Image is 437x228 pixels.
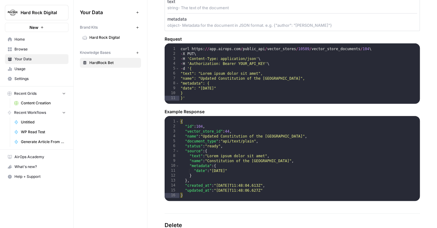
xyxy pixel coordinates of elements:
span: Usage [14,66,66,72]
div: 4 [165,61,179,66]
div: 10 [165,91,179,96]
span: Home [14,37,66,42]
div: 1 [165,119,179,124]
span: Hard Rock Digital [89,35,138,40]
div: 16 [165,193,179,198]
div: 6 [165,144,179,149]
span: Recent Grids [14,91,37,96]
a: Settings [5,74,68,84]
span: Brand Kits [80,25,98,30]
div: 7 [165,149,179,154]
div: 2 [165,51,179,56]
div: 15 [165,188,179,193]
div: 4 [165,134,179,139]
span: Your Data [14,56,66,62]
h5: Request [165,36,420,42]
a: Browse [5,44,68,54]
span: Recent Workflows [14,110,46,115]
div: 1 [165,46,179,51]
span: Hard Rock Digital [21,10,58,16]
span: New [29,24,38,30]
img: Hard Rock Digital Logo [7,7,18,18]
a: Content Creation [11,98,68,108]
p: metadata [167,16,187,22]
button: Workspace: Hard Rock Digital [5,5,68,20]
p: object - Metadata for the document in JSON format. e.g. {"author": "[PERSON_NAME]"} [167,22,417,28]
button: Help + Support [5,172,68,182]
div: 8 [165,81,179,86]
span: Toggle code folding, rows 5 through 11 [176,66,179,71]
span: Help + Support [14,174,66,179]
button: Recent Workflows [5,108,68,117]
div: 12 [165,173,179,178]
div: 8 [165,154,179,158]
div: 2 [165,124,179,129]
button: Recent Grids [5,89,68,98]
span: Knowledge Bases [80,50,111,55]
a: Untitled [11,117,68,127]
span: Your Data [80,9,134,16]
span: Toggle code folding, rows 7 through 13 [176,149,179,154]
a: Usage [5,64,68,74]
a: Hard Rock Digital [80,33,141,42]
p: string - The text of the document [167,5,417,11]
div: What's new? [5,162,68,171]
div: 14 [165,183,179,188]
a: Generate Article From Outline [11,137,68,147]
div: 5 [165,139,179,144]
a: Your Data [5,54,68,64]
span: Untitled [21,119,66,125]
span: HardRock Bet [89,60,138,66]
div: 3 [165,56,179,61]
span: Browse [14,46,66,52]
div: 3 [165,129,179,134]
button: New [5,23,68,32]
div: 7 [165,76,179,81]
a: AirOps Academy [5,152,68,162]
div: 13 [165,178,179,183]
span: Content Creation [21,100,66,106]
a: WP Read Test [11,127,68,137]
span: Toggle code folding, rows 1 through 16 [176,119,179,124]
div: 10 [165,163,179,168]
div: 9 [165,86,179,91]
span: Toggle code folding, rows 8 through 10 [176,81,179,86]
h5: Example Response [165,109,420,115]
div: 5 [165,66,179,71]
button: What's new? [5,162,68,172]
div: 9 [165,158,179,163]
span: Toggle code folding, rows 10 through 12 [176,163,179,168]
div: 11 [165,96,179,101]
span: WP Read Test [21,129,66,135]
div: 11 [165,168,179,173]
span: Settings [14,76,66,82]
span: AirOps Academy [14,154,66,160]
a: Home [5,34,68,44]
span: Generate Article From Outline [21,139,66,145]
div: 6 [165,71,179,76]
a: HardRock Bet [80,58,141,68]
